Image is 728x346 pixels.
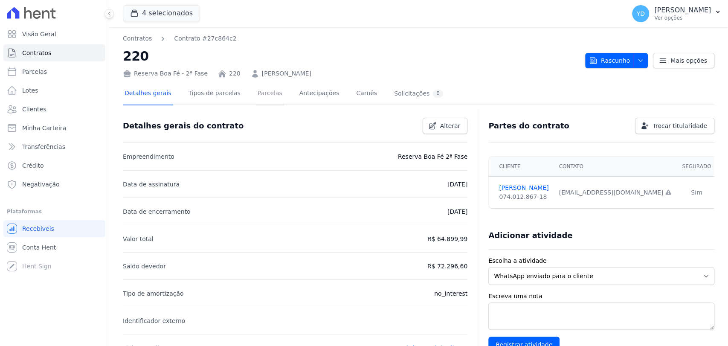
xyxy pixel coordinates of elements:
[654,15,711,21] p: Ver opções
[677,177,716,209] td: Sim
[394,90,443,98] div: Solicitações
[123,151,174,162] p: Empreendimento
[488,121,569,131] h3: Partes do contrato
[174,34,236,43] a: Contrato #27c864c2
[447,206,467,217] p: [DATE]
[488,230,572,241] h3: Adicionar atividade
[123,179,180,189] p: Data de assinatura
[499,192,548,201] div: 074.012.867-18
[22,161,44,170] span: Crédito
[3,119,105,137] a: Minha Carteira
[123,288,184,299] p: Tipo de amortização
[636,11,644,17] span: YD
[3,26,105,43] a: Visão Geral
[123,234,154,244] p: Valor total
[123,5,200,21] button: 4 selecionados
[3,138,105,155] a: Transferências
[653,122,707,130] span: Trocar titularidade
[123,83,173,105] a: Detalhes gerais
[22,224,54,233] span: Recebíveis
[7,206,102,217] div: Plataformas
[3,82,105,99] a: Lotes
[488,292,714,301] label: Escreva uma nota
[3,239,105,256] a: Conta Hent
[398,151,467,162] p: Reserva Boa Fé 2ª Fase
[229,69,241,78] a: 220
[589,53,630,68] span: Rascunho
[123,47,578,66] h2: 220
[499,183,548,192] a: [PERSON_NAME]
[423,118,468,134] a: Alterar
[427,261,467,271] p: R$ 72.296,60
[3,63,105,80] a: Parcelas
[670,56,707,65] span: Mais opções
[22,49,51,57] span: Contratos
[22,243,56,252] span: Conta Hent
[559,188,672,197] div: [EMAIL_ADDRESS][DOMAIN_NAME]
[256,83,284,105] a: Parcelas
[123,34,152,43] a: Contratos
[554,157,677,177] th: Contato
[440,122,461,130] span: Alterar
[354,83,379,105] a: Carnês
[22,86,38,95] span: Lotes
[22,30,56,38] span: Visão Geral
[123,316,185,326] p: Identificador externo
[635,118,714,134] a: Trocar titularidade
[653,53,714,68] a: Mais opções
[123,69,208,78] div: Reserva Boa Fé - 2ª Fase
[654,6,711,15] p: [PERSON_NAME]
[3,101,105,118] a: Clientes
[625,2,728,26] button: YD [PERSON_NAME] Ver opções
[22,124,66,132] span: Minha Carteira
[123,34,578,43] nav: Breadcrumb
[123,261,166,271] p: Saldo devedor
[433,90,443,98] div: 0
[488,256,714,265] label: Escolha a atividade
[123,121,244,131] h3: Detalhes gerais do contrato
[447,179,467,189] p: [DATE]
[22,142,65,151] span: Transferências
[3,157,105,174] a: Crédito
[434,288,467,299] p: no_interest
[585,53,648,68] button: Rascunho
[3,44,105,61] a: Contratos
[298,83,341,105] a: Antecipações
[427,234,467,244] p: R$ 64.899,99
[262,69,311,78] a: [PERSON_NAME]
[392,83,445,105] a: Solicitações0
[3,176,105,193] a: Negativação
[22,180,60,189] span: Negativação
[123,206,191,217] p: Data de encerramento
[3,220,105,237] a: Recebíveis
[187,83,242,105] a: Tipos de parcelas
[677,157,716,177] th: Segurado
[489,157,554,177] th: Cliente
[123,34,237,43] nav: Breadcrumb
[22,105,46,113] span: Clientes
[22,67,47,76] span: Parcelas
